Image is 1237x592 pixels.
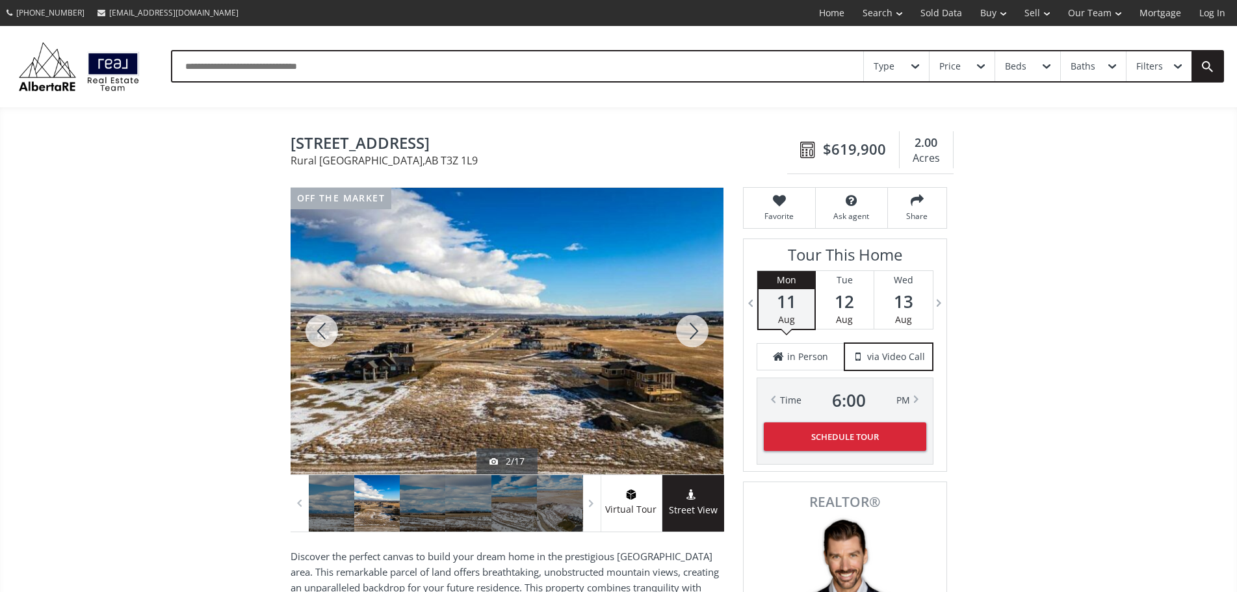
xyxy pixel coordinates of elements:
[939,62,961,71] div: Price
[867,350,925,363] span: via Video Call
[787,350,828,363] span: in Person
[822,211,881,222] span: Ask agent
[13,39,145,94] img: Logo
[906,135,946,151] div: 2.00
[895,313,912,326] span: Aug
[291,155,792,166] span: Rural [GEOGRAPHIC_DATA] , AB T3Z 1L9
[662,503,724,518] span: Street View
[291,188,723,474] div: 64 Aventerra Way Rural Rocky View County, AB T3Z 1L9 - Photo 2 of 17
[874,62,894,71] div: Type
[816,292,874,311] span: 12
[906,149,946,168] div: Acres
[1136,62,1163,71] div: Filters
[1071,62,1095,71] div: Baths
[832,391,866,409] span: 6 : 00
[759,271,814,289] div: Mon
[764,422,926,451] button: Schedule Tour
[757,246,933,270] h3: Tour This Home
[1005,62,1026,71] div: Beds
[874,292,933,311] span: 13
[625,489,638,500] img: virtual tour icon
[16,7,85,18] span: [PHONE_NUMBER]
[816,271,874,289] div: Tue
[758,495,932,509] span: REALTOR®
[601,502,662,517] span: Virtual Tour
[109,7,239,18] span: [EMAIL_ADDRESS][DOMAIN_NAME]
[750,211,809,222] span: Favorite
[291,188,392,209] div: off the market
[489,455,525,468] div: 2/17
[823,139,886,159] span: $619,900
[759,292,814,311] span: 11
[836,313,853,326] span: Aug
[91,1,245,25] a: [EMAIL_ADDRESS][DOMAIN_NAME]
[291,135,792,155] span: 64 Aventerra Way
[780,391,910,409] div: Time PM
[874,271,933,289] div: Wed
[778,313,795,326] span: Aug
[894,211,940,222] span: Share
[601,475,662,532] a: virtual tour iconVirtual Tour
